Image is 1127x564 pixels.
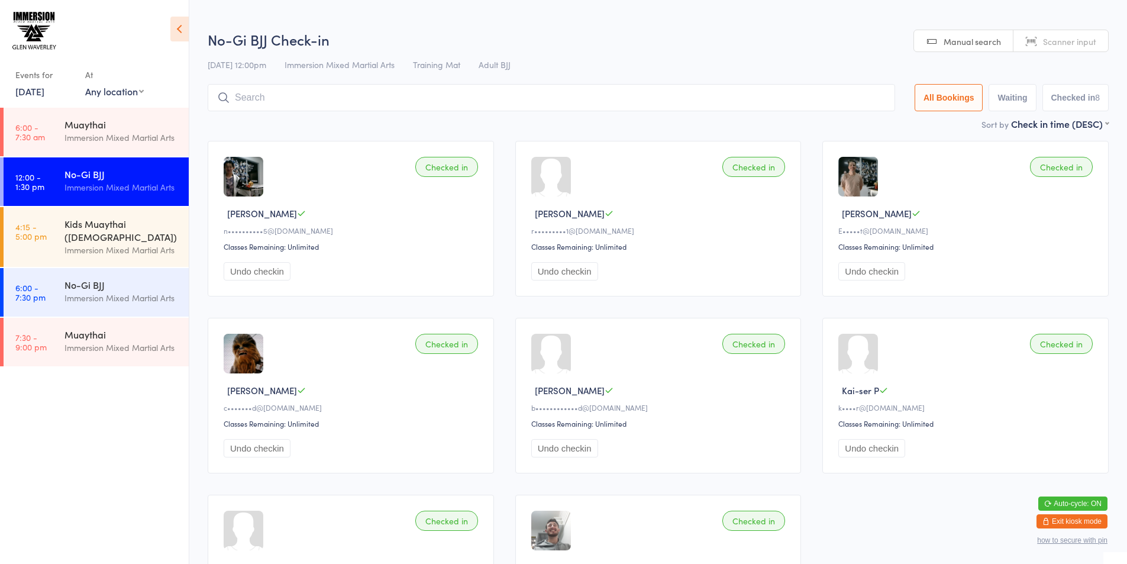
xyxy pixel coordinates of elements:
div: Checked in [1030,157,1093,177]
div: E•••••t@[DOMAIN_NAME] [838,225,1096,236]
div: Checked in [415,157,478,177]
input: Search [208,84,895,111]
span: Adult BJJ [479,59,511,70]
a: [DATE] [15,85,44,98]
div: Kids Muaythai ([DEMOGRAPHIC_DATA]) [64,217,179,243]
div: n••••••••••5@[DOMAIN_NAME] [224,225,482,236]
button: Undo checkin [838,439,905,457]
div: c•••••••d@[DOMAIN_NAME] [224,402,482,412]
button: how to secure with pin [1037,536,1107,544]
a: 7:30 -9:00 pmMuaythaiImmersion Mixed Martial Arts [4,318,189,366]
label: Sort by [981,118,1009,130]
img: image1727088417.png [531,511,571,550]
span: Kai-ser P [842,384,879,397]
div: Muaythai [64,118,179,131]
div: Classes Remaining: Unlimited [224,418,482,428]
button: Undo checkin [531,439,598,457]
div: Immersion Mixed Martial Arts [64,181,179,194]
img: image1740478431.png [224,157,263,196]
div: 8 [1095,93,1100,102]
div: Checked in [722,157,785,177]
button: Auto-cycle: ON [1038,497,1107,511]
button: Checked in8 [1042,84,1109,111]
a: 6:00 -7:30 pmNo-Gi BJJImmersion Mixed Martial Arts [4,268,189,317]
div: Classes Remaining: Unlimited [838,418,1096,428]
span: [PERSON_NAME] [535,384,605,397]
div: At [85,65,144,85]
button: Undo checkin [531,262,598,281]
div: Classes Remaining: Unlimited [531,241,789,252]
h2: No-Gi BJJ Check-in [208,30,1109,49]
span: Manual search [944,36,1001,47]
a: 12:00 -1:30 pmNo-Gi BJJImmersion Mixed Martial Arts [4,157,189,206]
span: [PERSON_NAME] [227,384,297,397]
div: b••••••••••••d@[DOMAIN_NAME] [531,402,789,412]
div: No-Gi BJJ [64,278,179,291]
div: Immersion Mixed Martial Arts [64,243,179,257]
button: All Bookings [915,84,983,111]
div: Checked in [722,511,785,531]
div: Checked in [415,511,478,531]
span: [DATE] 12:00pm [208,59,266,70]
div: No-Gi BJJ [64,167,179,181]
span: [PERSON_NAME] [842,207,912,220]
time: 7:30 - 9:00 pm [15,333,47,352]
div: Checked in [1030,334,1093,354]
span: Training Mat [413,59,460,70]
div: Immersion Mixed Martial Arts [64,131,179,144]
div: Classes Remaining: Unlimited [531,418,789,428]
button: Exit kiosk mode [1036,514,1107,528]
div: k••••r@[DOMAIN_NAME] [838,402,1096,412]
div: Check in time (DESC) [1011,117,1109,130]
button: Undo checkin [838,262,905,281]
div: Checked in [415,334,478,354]
a: 6:00 -7:30 amMuaythaiImmersion Mixed Martial Arts [4,108,189,156]
img: image1750677932.png [224,334,263,373]
img: Immersion MMA Glen Waverley [12,9,56,53]
button: Undo checkin [224,262,290,281]
div: Muaythai [64,328,179,341]
span: [PERSON_NAME] [227,207,297,220]
div: Checked in [722,334,785,354]
div: Immersion Mixed Martial Arts [64,291,179,305]
button: Waiting [989,84,1036,111]
time: 6:00 - 7:30 am [15,123,45,141]
div: Immersion Mixed Martial Arts [64,341,179,354]
div: Classes Remaining: Unlimited [224,241,482,252]
a: 4:15 -5:00 pmKids Muaythai ([DEMOGRAPHIC_DATA])Immersion Mixed Martial Arts [4,207,189,267]
span: [PERSON_NAME] [535,207,605,220]
button: Undo checkin [224,439,290,457]
div: Events for [15,65,73,85]
time: 6:00 - 7:30 pm [15,283,46,302]
span: Scanner input [1043,36,1096,47]
time: 4:15 - 5:00 pm [15,222,47,241]
span: Immersion Mixed Martial Arts [285,59,395,70]
img: image1757477271.png [838,157,878,196]
div: Any location [85,85,144,98]
time: 12:00 - 1:30 pm [15,172,44,191]
div: Classes Remaining: Unlimited [838,241,1096,252]
div: r•••••••••1@[DOMAIN_NAME] [531,225,789,236]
